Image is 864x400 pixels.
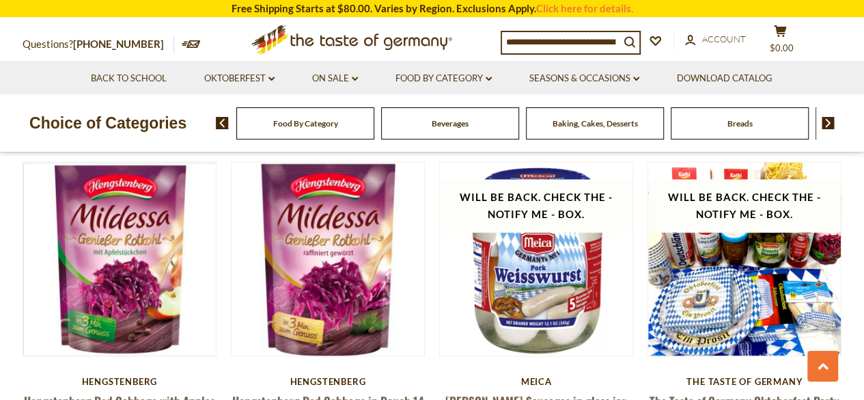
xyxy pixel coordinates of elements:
[553,118,638,129] a: Baking, Cakes, Desserts
[204,71,275,86] a: Oktoberfest
[432,118,469,129] a: Beverages
[216,117,229,129] img: previous arrow
[727,118,753,129] a: Breads
[232,162,425,357] img: Hengstenberg Red Cabbage in Pouch 14 oz
[529,71,639,86] a: Seasons & Occasions
[647,376,842,387] div: The Taste of Germany
[536,2,633,14] a: Click here for details.
[91,71,167,86] a: Back to School
[231,376,426,387] div: Hengstenberg
[760,25,801,59] button: $0.00
[395,71,492,86] a: Food By Category
[648,162,841,356] img: The Taste of Germany Oktoberfest Party Box for 8, non-perishable, FREE SHIPPING
[23,36,174,53] p: Questions?
[273,118,338,129] a: Food By Category
[677,71,772,86] a: Download Catalog
[439,376,634,387] div: Meica
[702,34,746,44] span: Account
[23,162,217,356] img: Hengstenberg Red Cabbage with Apples in Pouch 14 oz
[23,376,217,387] div: Hengstenberg
[73,38,164,50] a: [PHONE_NUMBER]
[822,117,835,129] img: next arrow
[440,162,633,356] img: Meica Weisswurst Sausages in glass jar, 12 oz.
[685,32,746,47] a: Account
[770,42,794,53] span: $0.00
[312,71,358,86] a: On Sale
